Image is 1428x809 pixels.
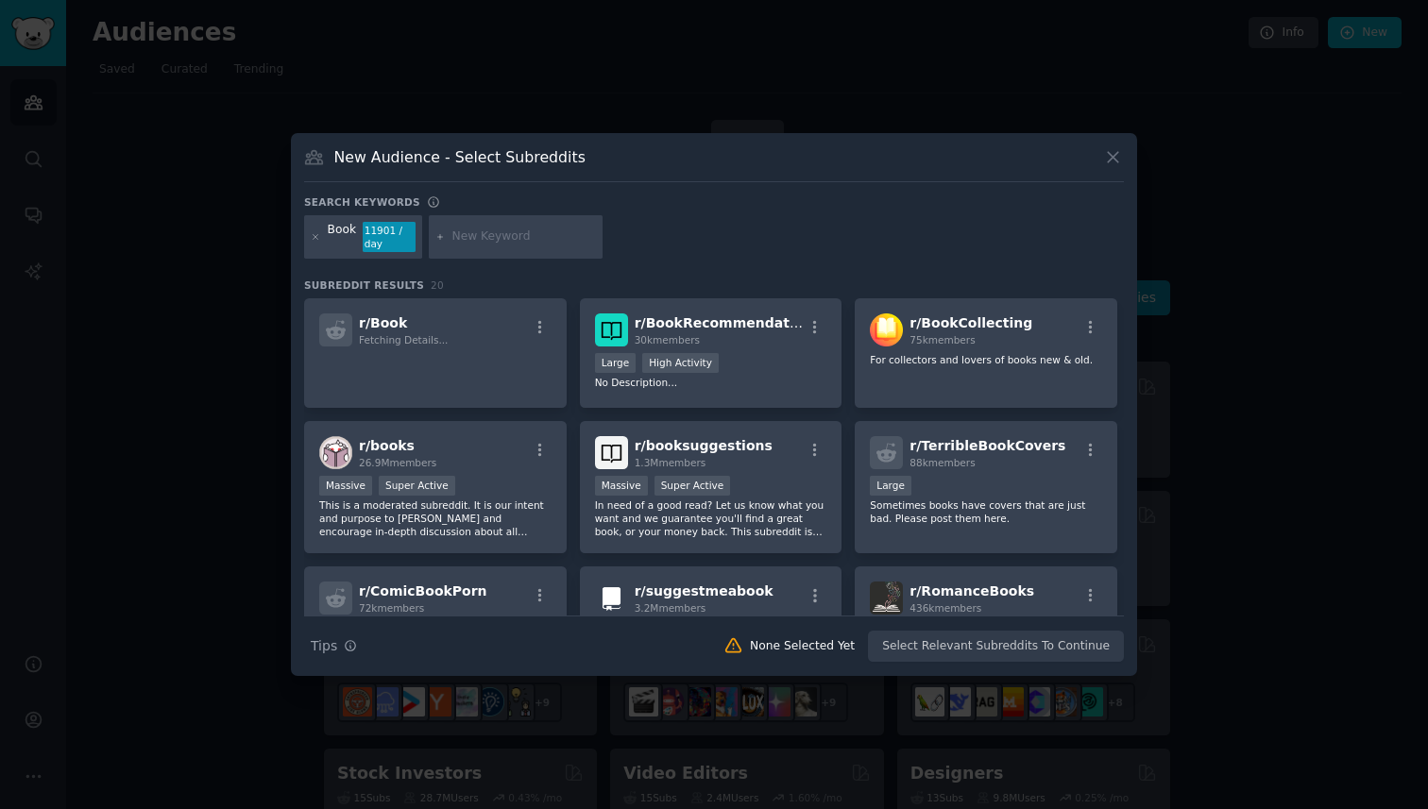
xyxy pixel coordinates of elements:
img: booksuggestions [595,436,628,469]
input: New Keyword [452,228,596,245]
span: Fetching Details... [359,334,448,346]
div: Large [870,476,911,496]
div: Massive [595,476,648,496]
p: No Description... [595,376,827,389]
span: r/ BookRecommendations [635,315,821,330]
img: suggestmeabook [595,581,628,615]
div: 11901 / day [363,222,416,252]
span: r/ booksuggestions [635,438,773,453]
span: 20 [431,279,444,291]
p: For collectors and lovers of books new & old. [870,353,1102,366]
span: 3.2M members [635,602,706,614]
h3: Search keywords [304,195,420,209]
div: Super Active [654,476,731,496]
span: r/ BookCollecting [909,315,1032,330]
img: RomanceBooks [870,581,903,615]
h3: New Audience - Select Subreddits [334,147,586,167]
div: Super Active [379,476,455,496]
div: None Selected Yet [750,638,855,655]
p: In need of a good read? Let us know what you want and we guarantee you'll find a great book, or y... [595,498,827,538]
span: 30k members [635,334,700,346]
span: Subreddit Results [304,278,424,292]
span: 1.3M members [635,457,706,468]
span: r/ RomanceBooks [909,583,1034,598]
span: r/ ComicBookPorn [359,583,487,598]
span: r/ TerribleBookCovers [909,438,1065,453]
div: Large [595,353,637,373]
img: books [319,436,352,469]
img: BookCollecting [870,313,903,346]
span: Tips [311,636,337,656]
span: 26.9M members [359,457,436,468]
span: 72k members [359,602,424,614]
p: This is a moderated subreddit. It is our intent and purpose to [PERSON_NAME] and encourage in-dep... [319,498,552,538]
p: Sometimes books have covers that are just bad. Please post them here. [870,498,1102,525]
span: 436k members [909,602,981,614]
div: Book [328,222,357,252]
div: High Activity [642,353,719,373]
span: r/ suggestmeabook [635,583,773,598]
button: Tips [304,630,364,663]
span: 88k members [909,457,975,468]
img: BookRecommendations [595,313,628,346]
span: r/ books [359,438,415,453]
span: r/ Book [359,315,407,330]
div: Massive [319,476,372,496]
span: 75k members [909,334,975,346]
